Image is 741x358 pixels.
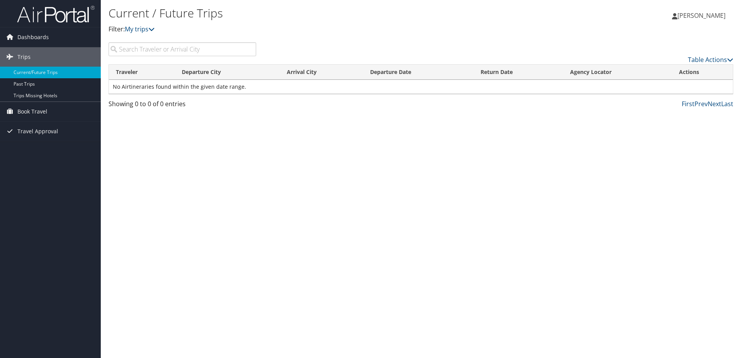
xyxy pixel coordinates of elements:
span: [PERSON_NAME] [677,11,725,20]
th: Agency Locator: activate to sort column ascending [563,65,672,80]
span: Book Travel [17,102,47,121]
th: Departure City: activate to sort column ascending [175,65,280,80]
a: [PERSON_NAME] [672,4,733,27]
td: No Airtineraries found within the given date range. [109,80,733,94]
img: airportal-logo.png [17,5,95,23]
th: Return Date: activate to sort column ascending [474,65,563,80]
span: Travel Approval [17,122,58,141]
th: Traveler: activate to sort column ascending [109,65,175,80]
a: First [682,100,694,108]
span: Dashboards [17,28,49,47]
h1: Current / Future Trips [109,5,525,21]
a: Next [708,100,721,108]
th: Departure Date: activate to sort column descending [363,65,473,80]
a: Last [721,100,733,108]
a: Prev [694,100,708,108]
a: My trips [125,25,155,33]
p: Filter: [109,24,525,34]
th: Arrival City: activate to sort column ascending [280,65,363,80]
div: Showing 0 to 0 of 0 entries [109,99,256,112]
a: Table Actions [688,55,733,64]
th: Actions [672,65,733,80]
span: Trips [17,47,31,67]
input: Search Traveler or Arrival City [109,42,256,56]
